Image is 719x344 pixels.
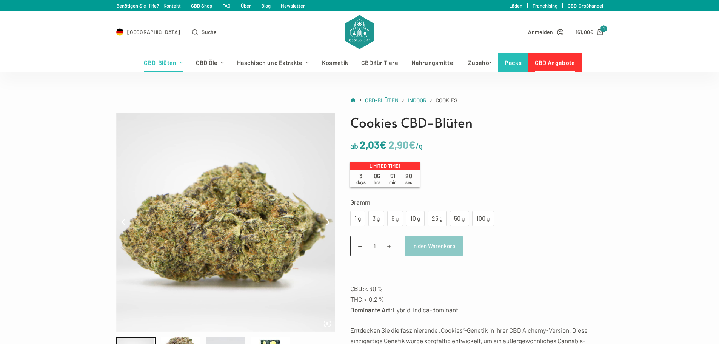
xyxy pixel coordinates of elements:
a: Haschisch und Extrakte [230,53,315,72]
div: 3 g [373,214,380,224]
span: hrs [374,179,380,185]
div: 50 g [454,214,465,224]
a: CBD Shop [191,3,212,9]
span: 1 [600,25,607,32]
div: 25 g [432,214,442,224]
a: CBD für Tiere [355,53,405,72]
h1: Cookies CBD-Blüten [350,113,603,133]
a: Kosmetik [315,53,354,72]
bdi: 2,03 [360,138,386,151]
span: min [389,179,397,185]
span: 3 [353,172,369,185]
span: /g [416,141,423,150]
span: 51 [385,172,401,185]
span: sec [405,179,412,185]
bdi: 2,90 [388,138,416,151]
span: 20 [401,172,417,185]
a: Packs [498,53,528,72]
span: Suche [202,28,217,36]
nav: Header-Menü [137,53,582,72]
div: 100 g [477,214,490,224]
span: € [590,29,593,35]
a: Blog [261,3,271,9]
a: Nahrungsmittel [405,53,462,72]
a: CBD-Großhandel [568,3,603,9]
span: € [409,138,416,151]
a: CBD Öle [189,53,230,72]
a: Franchising [533,3,557,9]
strong: THC: [350,295,364,303]
a: CBD-Blüten [365,96,399,105]
span: Anmelden [528,28,553,36]
span: days [356,179,366,185]
a: Newsletter [281,3,305,9]
label: Gramm [350,197,603,207]
a: CBD Angebote [528,53,582,72]
div: 5 g [392,214,399,224]
strong: Dominante Art: [350,306,393,313]
span: ab [350,141,358,150]
span: [GEOGRAPHIC_DATA] [127,28,180,36]
p: < 30 % < 0,2 % Hybrid, Indica-dominant [350,283,603,315]
img: DE Flag [116,28,124,36]
a: Anmelden [528,28,563,36]
strong: CBD: [350,285,365,292]
span: 06 [369,172,385,185]
a: FAQ [222,3,231,9]
a: Zubehör [462,53,498,72]
a: CBD-Blüten [137,53,189,72]
a: Shopping cart [576,28,603,36]
a: Select Country [116,28,180,36]
span: € [380,138,386,151]
button: Open search form [192,28,217,36]
bdi: 161,00 [576,29,594,35]
button: In den Warenkorb [405,236,463,256]
img: CBD Alchemy [345,15,374,49]
div: 1 g [355,214,361,224]
span: CBD-Blüten [365,97,399,103]
a: Indoor [408,96,426,105]
span: Cookies [436,96,457,105]
span: Indoor [408,97,426,103]
input: Produktmenge [350,236,399,256]
a: Läden [509,3,522,9]
p: Limited time! [350,162,420,170]
a: Über [241,3,251,9]
div: 10 g [411,214,420,224]
a: Benötigen Sie Hilfe? Kontakt [116,3,181,9]
img: flowers-indoor-cookies-product-v7 [116,113,335,332]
